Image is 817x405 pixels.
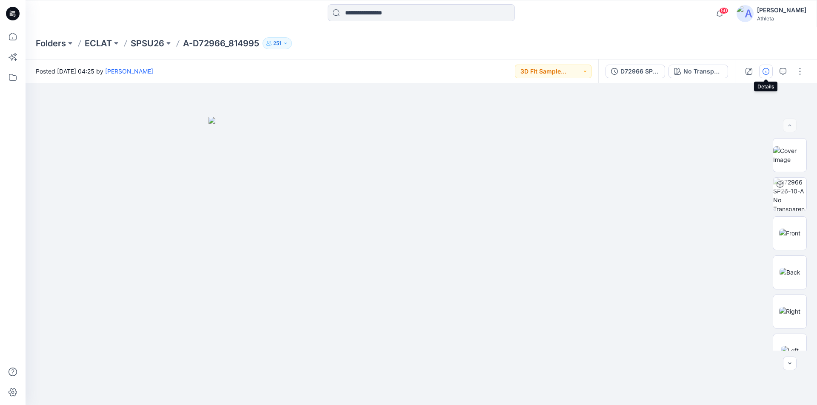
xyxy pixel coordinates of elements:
img: Left [781,346,799,355]
p: A-D72966_814995 [183,37,259,49]
div: D72966 SP26-10-A [620,67,660,76]
img: D72966 SP26-10-A No Transparency [773,178,806,211]
a: ECLAT [85,37,112,49]
a: SPSU26 [131,37,164,49]
img: Back [780,268,800,277]
a: Folders [36,37,66,49]
span: 50 [719,7,728,14]
a: [PERSON_NAME] [105,68,153,75]
div: Athleta [757,15,806,22]
button: Details [759,65,773,78]
button: D72966 SP26-10-A [606,65,665,78]
button: No Transparency [668,65,728,78]
img: Cover Image [773,146,806,164]
img: avatar [737,5,754,22]
img: Front [779,229,800,238]
span: Posted [DATE] 04:25 by [36,67,153,76]
p: 251 [273,39,281,48]
button: 251 [263,37,292,49]
div: No Transparency [683,67,723,76]
img: Right [779,307,800,316]
div: [PERSON_NAME] [757,5,806,15]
